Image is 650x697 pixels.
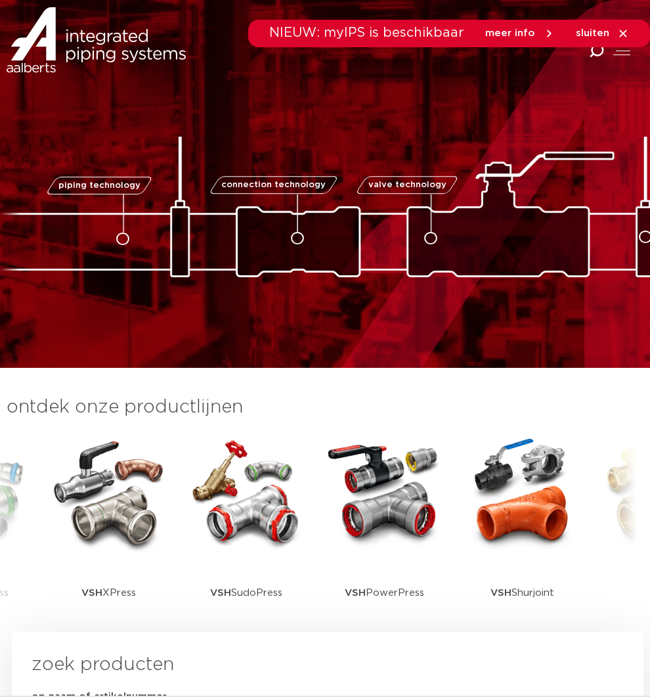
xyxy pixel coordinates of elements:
p: Shurjoint [490,552,554,634]
strong: VSH [345,588,366,598]
a: meer info [485,28,555,39]
strong: VSH [210,588,231,598]
p: PowerPress [345,552,424,634]
a: VSHPowerPress [325,434,443,634]
span: NIEUW: myIPS is beschikbaar [269,26,464,39]
a: sluiten [576,28,629,39]
span: meer info [485,28,535,38]
strong: VSH [490,588,511,598]
a: VSHXPress [49,434,167,634]
strong: VSH [81,588,102,598]
h3: ontdek onze productlijnen [7,394,617,420]
span: connection technology [222,181,326,189]
p: SudoPress [210,552,282,634]
span: piping technology [58,181,140,190]
span: valve technology [368,181,446,189]
a: VSHSudoPress [187,434,305,634]
span: sluiten [576,28,609,38]
a: VSHShurjoint [463,434,581,634]
h3: zoek producten [32,652,174,678]
p: XPress [81,552,136,634]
